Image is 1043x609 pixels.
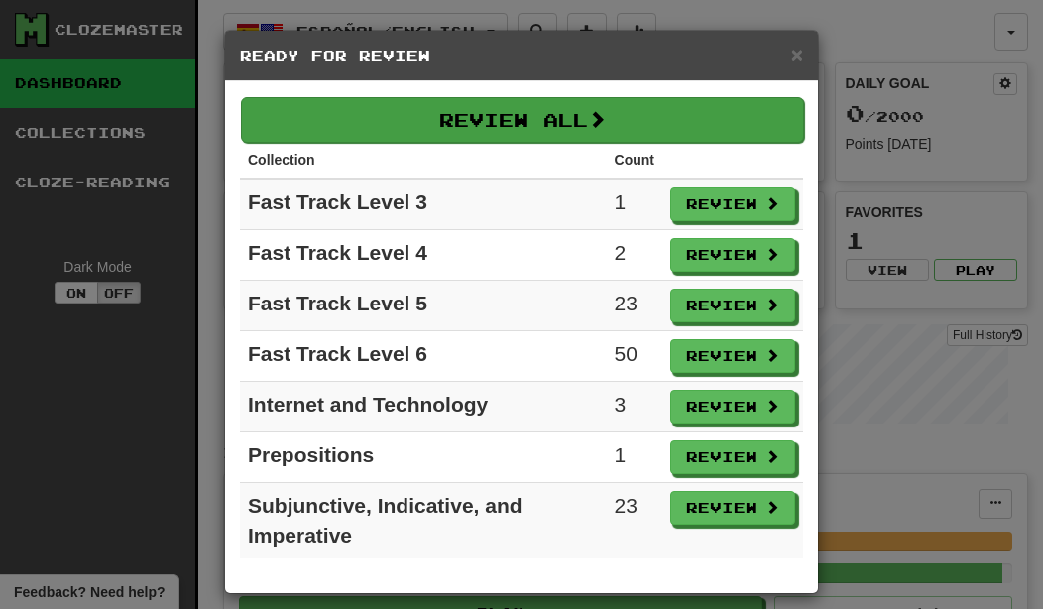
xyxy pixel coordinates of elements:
[607,281,662,331] td: 23
[607,382,662,432] td: 3
[607,331,662,382] td: 50
[240,46,803,65] h5: Ready for Review
[607,179,662,230] td: 1
[240,382,607,432] td: Internet and Technology
[791,44,803,64] button: Close
[670,289,795,322] button: Review
[241,97,804,143] button: Review All
[670,339,795,373] button: Review
[607,432,662,483] td: 1
[240,432,607,483] td: Prepositions
[670,440,795,474] button: Review
[240,230,607,281] td: Fast Track Level 4
[791,43,803,65] span: ×
[670,491,795,525] button: Review
[670,187,795,221] button: Review
[670,238,795,272] button: Review
[240,331,607,382] td: Fast Track Level 6
[240,483,607,559] td: Subjunctive, Indicative, and Imperative
[670,390,795,424] button: Review
[240,142,607,179] th: Collection
[240,281,607,331] td: Fast Track Level 5
[240,179,607,230] td: Fast Track Level 3
[607,483,662,559] td: 23
[607,230,662,281] td: 2
[607,142,662,179] th: Count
